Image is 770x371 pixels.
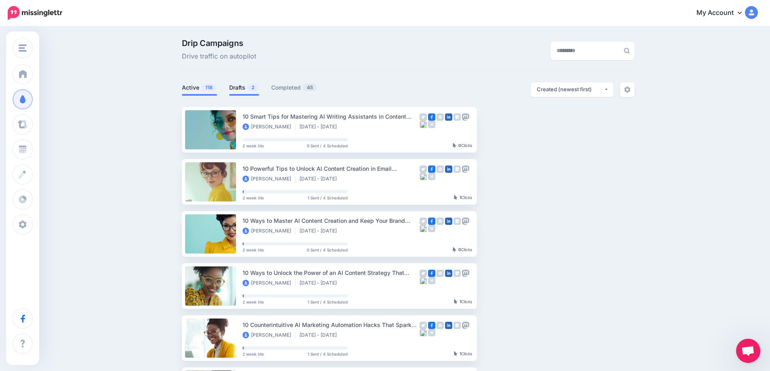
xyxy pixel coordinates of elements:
img: facebook-square.png [428,270,435,277]
img: twitter-grey-square.png [420,218,427,225]
a: My Account [688,3,758,23]
img: bluesky-grey-square.png [420,173,427,180]
img: google_business-grey-square.png [454,322,461,329]
li: [DATE] - [DATE] [300,228,341,234]
img: linkedin-square.png [445,270,452,277]
li: [PERSON_NAME] [243,124,295,130]
img: linkedin-square.png [445,218,452,225]
img: medium-grey-square.png [428,121,435,128]
img: pointer-grey-darker.png [454,299,458,304]
span: 2 week lite [243,196,264,200]
span: 1 Sent / 4 Scheduled [308,196,348,200]
img: linkedin-square.png [445,322,452,329]
b: 0 [458,143,461,148]
img: google_business-grey-square.png [454,166,461,173]
img: instagram-grey-square.png [437,166,444,173]
div: 10 Ways to Master AI Content Creation and Keep Your Brand Voice Authentic [243,216,420,225]
a: Completed45 [271,83,317,92]
img: medium-grey-square.png [428,329,435,336]
a: Active118 [182,83,217,92]
img: settings-grey.png [624,86,631,93]
li: [DATE] - [DATE] [300,332,341,338]
img: facebook-square.png [428,113,435,121]
span: 0 Sent / 4 Scheduled [307,144,348,148]
span: 2 week lite [243,144,264,148]
div: Open chat [736,339,760,363]
span: 2 [247,84,259,91]
span: Drip Campaigns [182,39,256,47]
span: 2 week lite [243,300,264,304]
div: Created (newest first) [537,86,604,93]
img: twitter-grey-square.png [420,270,427,277]
img: mastodon-grey-square.png [462,322,469,329]
div: 10 Counterintuitive AI Marketing Automation Hacks That Spark Real Feelings [243,320,420,329]
img: linkedin-square.png [445,113,452,121]
li: [PERSON_NAME] [243,176,295,182]
img: pointer-grey-darker.png [454,195,458,200]
img: google_business-grey-square.png [454,218,461,225]
img: instagram-grey-square.png [437,218,444,225]
span: Drive traffic on autopilot [182,51,256,62]
div: Clicks [454,195,472,200]
span: 2 week lite [243,248,264,252]
span: 1 Sent / 4 Scheduled [308,352,348,356]
img: twitter-grey-square.png [420,166,427,173]
img: twitter-grey-square.png [420,113,427,121]
img: mastodon-grey-square.png [462,218,469,225]
img: facebook-square.png [428,322,435,329]
div: Clicks [454,352,472,356]
span: 118 [201,84,217,91]
b: 1 [460,195,461,200]
img: facebook-square.png [428,166,435,173]
div: 10 Ways to Unlock the Power of an AI Content Strategy That Converts [243,268,420,277]
img: pointer-grey-darker.png [454,351,458,356]
img: medium-grey-square.png [428,225,435,232]
img: bluesky-grey-square.png [420,121,427,128]
img: twitter-grey-square.png [420,322,427,329]
button: Created (newest first) [531,82,614,97]
img: google_business-grey-square.png [454,270,461,277]
span: 0 Sent / 4 Scheduled [307,248,348,252]
a: Drafts2 [229,83,259,92]
img: search-grey-6.png [624,48,630,54]
b: 1 [460,351,461,356]
img: linkedin-square.png [445,166,452,173]
img: instagram-grey-square.png [437,113,444,121]
img: medium-grey-square.png [428,277,435,284]
img: instagram-grey-square.png [437,322,444,329]
li: [DATE] - [DATE] [300,280,341,286]
div: Clicks [454,300,472,304]
span: 45 [303,84,317,91]
img: medium-grey-square.png [428,173,435,180]
div: 10 Smart Tips for Mastering AI Writing Assistants in Content Creation [243,112,420,121]
img: instagram-grey-square.png [437,270,444,277]
li: [DATE] - [DATE] [300,176,341,182]
img: bluesky-grey-square.png [420,277,427,284]
img: Missinglettr [8,6,62,20]
b: 0 [458,247,461,252]
span: 2 week lite [243,352,264,356]
img: pointer-grey-darker.png [453,247,456,252]
img: bluesky-grey-square.png [420,329,427,336]
img: bluesky-grey-square.png [420,225,427,232]
img: mastodon-grey-square.png [462,166,469,173]
img: mastodon-grey-square.png [462,270,469,277]
img: facebook-square.png [428,218,435,225]
img: google_business-grey-square.png [454,113,461,121]
li: [PERSON_NAME] [243,280,295,286]
img: pointer-grey-darker.png [453,143,456,148]
div: Clicks [453,143,472,148]
span: 1 Sent / 4 Scheduled [308,300,348,304]
li: [DATE] - [DATE] [300,124,341,130]
img: mastodon-grey-square.png [462,113,469,121]
img: menu.png [19,44,27,52]
div: Clicks [453,247,472,252]
div: 10 Powerful Tips to Unlock AI Content Creation in Email Marketing [243,164,420,173]
b: 1 [460,299,461,304]
li: [PERSON_NAME] [243,332,295,338]
li: [PERSON_NAME] [243,228,295,234]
